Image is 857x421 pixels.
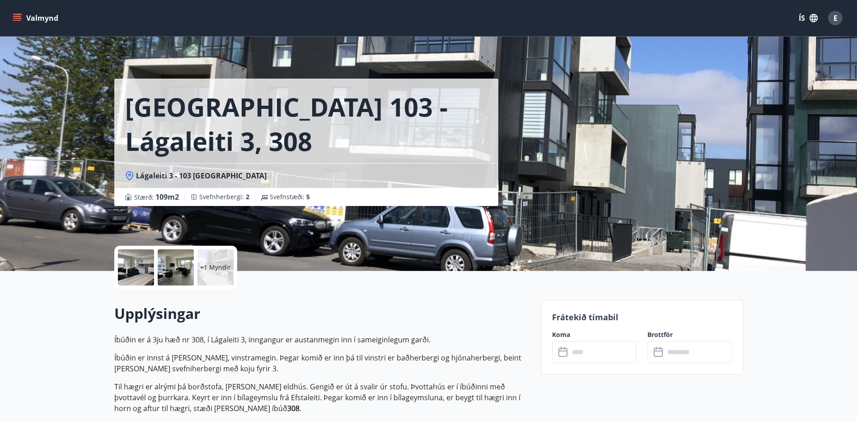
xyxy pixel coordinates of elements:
[794,10,823,26] button: ÍS
[11,10,62,26] button: menu
[114,304,530,323] h2: Upplýsingar
[306,192,310,201] span: 5
[647,330,732,339] label: Brottför
[246,192,249,201] span: 2
[834,13,838,23] span: E
[155,192,179,202] span: 109 m2
[136,171,267,181] span: Lágaleiti 3 - 103 [GEOGRAPHIC_DATA]
[134,192,179,202] span: Stærð :
[200,263,231,272] p: +1 Myndir
[824,7,846,29] button: E
[552,330,637,339] label: Koma
[114,352,530,374] p: Íbúðin er innst á [PERSON_NAME], vinstramegin. Þegar komið er inn þá til vinstri er baðherbergi o...
[199,192,249,201] span: Svefnherbergi :
[125,89,487,158] h1: [GEOGRAPHIC_DATA] 103 - Lágaleiti 3, 308
[287,403,300,413] strong: 308
[270,192,310,201] span: Svefnstæði :
[114,334,530,345] p: Íbúðin er á 3ju hæð nr 308, í Lágaleiti 3, inngangur er austanmegin inn í sameiginlegum garði.
[114,381,530,414] p: Til hægri er alrými þá borðstofa, [PERSON_NAME] eldhús. Gengið er út á svalir úr stofu. Þvottahús...
[552,311,732,323] p: Frátekið tímabil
